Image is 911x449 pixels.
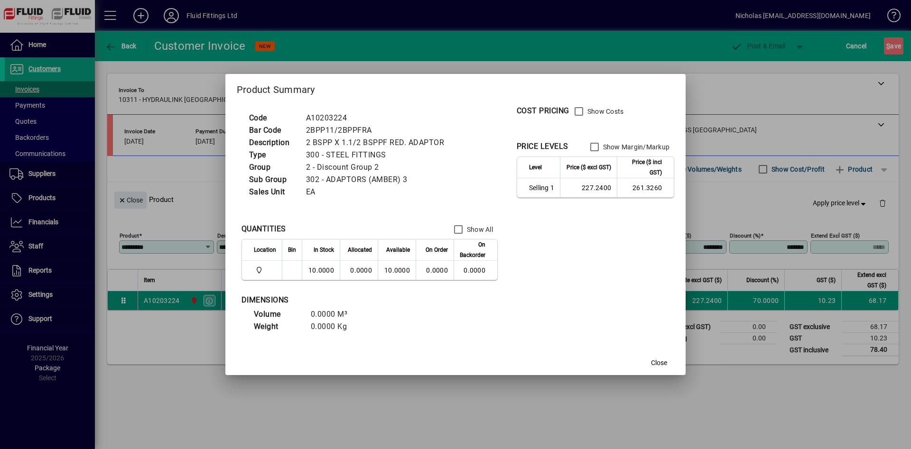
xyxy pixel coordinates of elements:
span: Selling 1 [529,183,554,192]
label: Show Costs [586,107,624,116]
td: 0.0000 M³ [306,308,363,321]
td: Type [244,149,301,161]
label: Show Margin/Markup [601,142,670,152]
label: Show All [465,225,493,234]
td: EA [301,186,456,198]
div: DIMENSIONS [242,294,479,306]
td: 0.0000 [454,261,497,280]
td: 302 - ADAPTORS (AMBER) 3 [301,174,456,186]
td: Group [244,161,301,174]
h2: Product Summary [225,74,686,101]
span: On Order [426,245,448,255]
span: Allocated [348,245,372,255]
td: Code [244,112,301,124]
span: Close [651,358,667,368]
td: 10.0000 [378,261,416,280]
span: Price ($ excl GST) [567,162,611,173]
td: Weight [249,321,306,333]
td: 2BPP11/2BPPFRA [301,124,456,137]
span: Location [254,245,276,255]
td: Bar Code [244,124,301,137]
span: On Backorder [460,239,485,260]
td: 10.0000 [302,261,340,280]
div: QUANTITIES [242,223,286,235]
td: 0.0000 Kg [306,321,363,333]
button: Close [644,354,674,371]
span: Level [529,162,542,173]
td: 2 BSPP X 1.1/2 BSPPF RED. ADAPTOR [301,137,456,149]
span: Price ($ incl GST) [623,157,662,178]
td: 261.3260 [617,178,674,197]
div: PRICE LEVELS [517,141,568,152]
td: 300 - STEEL FITTINGS [301,149,456,161]
td: 0.0000 [340,261,378,280]
span: Bin [288,245,296,255]
td: Sub Group [244,174,301,186]
td: A10203224 [301,112,456,124]
span: In Stock [314,245,334,255]
span: Available [386,245,410,255]
td: 227.2400 [560,178,617,197]
div: COST PRICING [517,105,569,117]
td: Description [244,137,301,149]
td: 2 - Discount Group 2 [301,161,456,174]
td: Sales Unit [244,186,301,198]
span: 0.0000 [426,266,448,274]
td: Volume [249,308,306,321]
